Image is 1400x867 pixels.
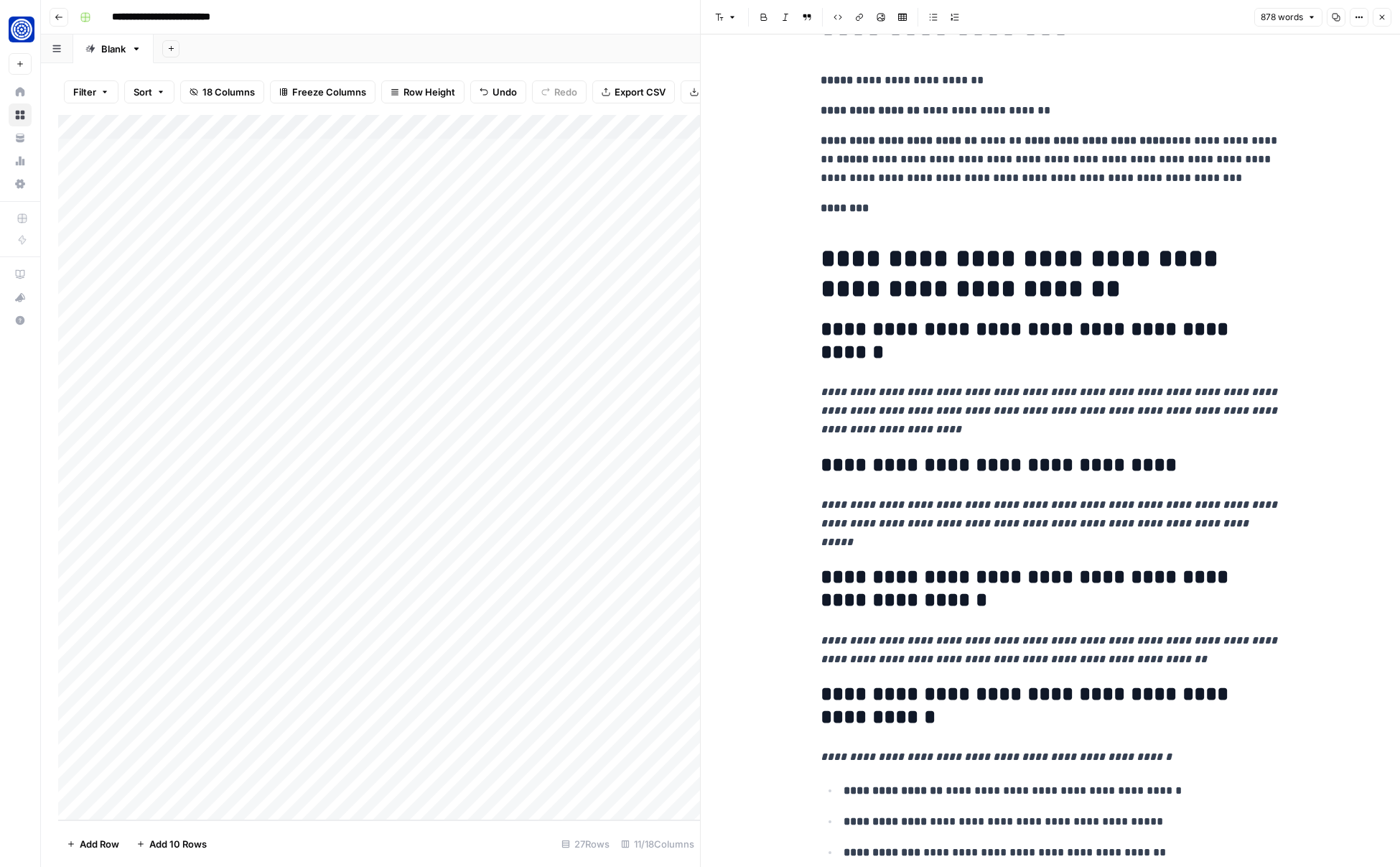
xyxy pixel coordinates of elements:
[615,833,700,856] div: 11/18 Columns
[180,80,264,103] button: 18 Columns
[1254,8,1322,27] button: 878 words
[532,80,587,103] button: Redo
[554,85,577,99] span: Redo
[202,85,255,99] span: 18 Columns
[9,149,32,172] a: Usage
[58,833,128,856] button: Add Row
[381,80,465,103] button: Row Height
[9,11,32,47] button: Workspace: Fundwell
[403,85,455,99] span: Row Height
[128,833,215,856] button: Add 10 Rows
[101,42,126,56] div: Blank
[9,286,32,309] button: What's new?
[64,80,118,103] button: Filter
[9,80,32,103] a: Home
[73,34,154,63] a: Blank
[615,85,666,99] span: Export CSV
[73,85,96,99] span: Filter
[470,80,526,103] button: Undo
[556,833,615,856] div: 27 Rows
[9,103,32,126] a: Browse
[9,309,32,332] button: Help + Support
[9,172,32,195] a: Settings
[9,287,31,308] div: What's new?
[124,80,174,103] button: Sort
[493,85,517,99] span: Undo
[9,126,32,149] a: Your Data
[592,80,675,103] button: Export CSV
[1261,11,1303,24] span: 878 words
[9,263,32,286] a: AirOps Academy
[292,85,366,99] span: Freeze Columns
[9,17,34,42] img: Fundwell Logo
[134,85,152,99] span: Sort
[270,80,375,103] button: Freeze Columns
[80,837,119,851] span: Add Row
[149,837,207,851] span: Add 10 Rows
